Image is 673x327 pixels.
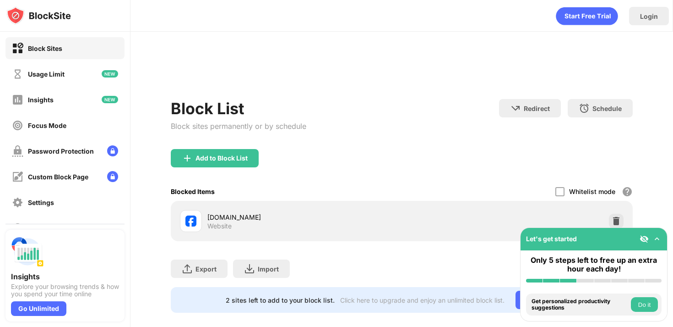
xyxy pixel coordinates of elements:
div: Schedule [592,105,622,112]
div: Only 5 steps left to free up an extra hour each day! [526,256,662,273]
div: Block List [171,99,306,118]
div: Go Unlimited [516,291,578,309]
div: Click here to upgrade and enjoy an unlimited block list. [340,296,505,304]
img: new-icon.svg [102,70,118,78]
div: Custom Block Page [28,173,88,181]
img: push-insights.svg [11,235,44,268]
img: new-icon.svg [102,96,118,103]
img: customize-block-page-off.svg [12,171,23,183]
div: Explore your browsing trends & how you spend your time online [11,283,119,298]
img: lock-menu.svg [107,171,118,182]
div: Export [195,265,217,273]
div: [DOMAIN_NAME] [207,212,402,222]
div: Block Sites [28,44,62,52]
img: eye-not-visible.svg [640,234,649,244]
img: favicons [185,216,196,227]
img: focus-off.svg [12,120,23,131]
img: about-off.svg [12,222,23,234]
div: Insights [11,272,119,281]
img: omni-setup-toggle.svg [652,234,662,244]
div: Go Unlimited [11,301,66,316]
img: password-protection-off.svg [12,145,23,157]
div: Insights [28,96,54,104]
div: Login [640,12,658,20]
div: Block sites permanently or by schedule [171,122,306,131]
div: Let's get started [526,235,577,243]
div: Usage Limit [28,70,65,78]
img: block-on.svg [12,43,23,54]
div: Blocked Items [171,188,215,195]
img: lock-menu.svg [107,145,118,156]
img: settings-off.svg [12,197,23,208]
div: Website [207,222,232,230]
div: Add to Block List [195,155,248,162]
button: Do it [631,297,658,312]
div: Whitelist mode [569,188,615,195]
iframe: Banner [171,57,633,88]
div: Import [258,265,279,273]
div: Redirect [524,105,550,112]
img: logo-blocksite.svg [6,6,71,25]
div: Get personalized productivity suggestions [532,298,629,311]
img: insights-off.svg [12,94,23,105]
div: animation [556,7,618,25]
div: Focus Mode [28,122,66,129]
div: 2 sites left to add to your block list. [226,296,335,304]
div: Settings [28,199,54,206]
img: time-usage-off.svg [12,68,23,80]
div: Password Protection [28,147,94,155]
